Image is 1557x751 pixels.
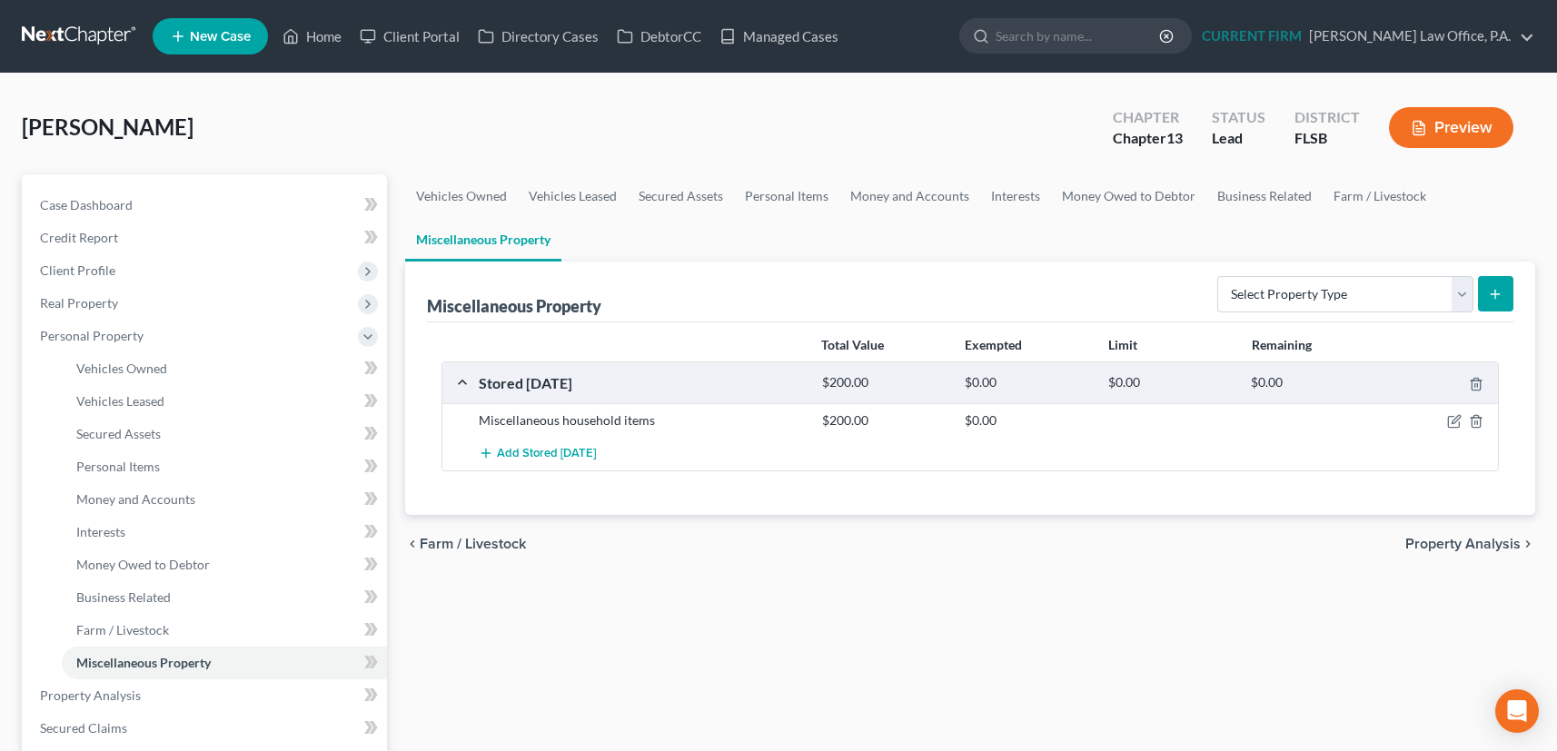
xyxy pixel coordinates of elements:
[1108,337,1137,352] strong: Limit
[25,222,387,254] a: Credit Report
[62,418,387,450] a: Secured Assets
[40,328,144,343] span: Personal Property
[813,411,957,430] div: $200.00
[1166,129,1183,146] span: 13
[628,174,734,218] a: Secured Assets
[1099,374,1243,391] div: $0.00
[710,20,848,53] a: Managed Cases
[76,557,210,572] span: Money Owed to Debtor
[996,19,1162,53] input: Search by name...
[1212,107,1265,128] div: Status
[62,647,387,679] a: Miscellaneous Property
[1242,374,1385,391] div: $0.00
[1521,537,1535,551] i: chevron_right
[427,295,601,317] div: Miscellaneous Property
[965,337,1022,352] strong: Exempted
[470,373,813,392] div: Stored [DATE]
[76,459,160,474] span: Personal Items
[62,548,387,581] a: Money Owed to Debtor
[405,537,526,551] button: chevron_left Farm / Livestock
[40,295,118,311] span: Real Property
[62,581,387,614] a: Business Related
[405,174,518,218] a: Vehicles Owned
[1193,20,1534,53] a: CURRENT FIRM[PERSON_NAME] Law Office, P.A.
[470,411,813,430] div: Miscellaneous household items
[813,374,957,391] div: $200.00
[40,197,133,212] span: Case Dashboard
[1212,128,1265,149] div: Lead
[62,516,387,548] a: Interests
[956,374,1099,391] div: $0.00
[821,337,884,352] strong: Total Value
[1405,537,1535,551] button: Property Analysis chevron_right
[469,20,608,53] a: Directory Cases
[273,20,351,53] a: Home
[76,589,171,605] span: Business Related
[497,447,596,461] span: Add Stored [DATE]
[518,174,628,218] a: Vehicles Leased
[1294,107,1360,128] div: District
[351,20,469,53] a: Client Portal
[22,114,193,140] span: [PERSON_NAME]
[190,30,251,44] span: New Case
[1113,107,1183,128] div: Chapter
[76,491,195,507] span: Money and Accounts
[839,174,980,218] a: Money and Accounts
[1294,128,1360,149] div: FLSB
[420,537,526,551] span: Farm / Livestock
[76,524,125,539] span: Interests
[62,450,387,483] a: Personal Items
[62,614,387,647] a: Farm / Livestock
[1051,174,1206,218] a: Money Owed to Debtor
[405,537,420,551] i: chevron_left
[62,352,387,385] a: Vehicles Owned
[76,361,167,376] span: Vehicles Owned
[40,262,115,278] span: Client Profile
[76,426,161,441] span: Secured Assets
[76,655,211,670] span: Miscellaneous Property
[40,230,118,245] span: Credit Report
[1323,174,1437,218] a: Farm / Livestock
[62,483,387,516] a: Money and Accounts
[40,720,127,736] span: Secured Claims
[76,393,164,409] span: Vehicles Leased
[956,411,1099,430] div: $0.00
[734,174,839,218] a: Personal Items
[25,189,387,222] a: Case Dashboard
[1252,337,1312,352] strong: Remaining
[25,712,387,745] a: Secured Claims
[25,679,387,712] a: Property Analysis
[1206,174,1323,218] a: Business Related
[1495,689,1539,733] div: Open Intercom Messenger
[1113,128,1183,149] div: Chapter
[1202,27,1302,44] strong: CURRENT FIRM
[76,622,169,637] span: Farm / Livestock
[608,20,710,53] a: DebtorCC
[40,687,141,703] span: Property Analysis
[62,385,387,418] a: Vehicles Leased
[1405,537,1521,551] span: Property Analysis
[405,218,561,262] a: Miscellaneous Property
[1389,107,1513,148] button: Preview
[980,174,1051,218] a: Interests
[479,437,596,470] button: Add Stored [DATE]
